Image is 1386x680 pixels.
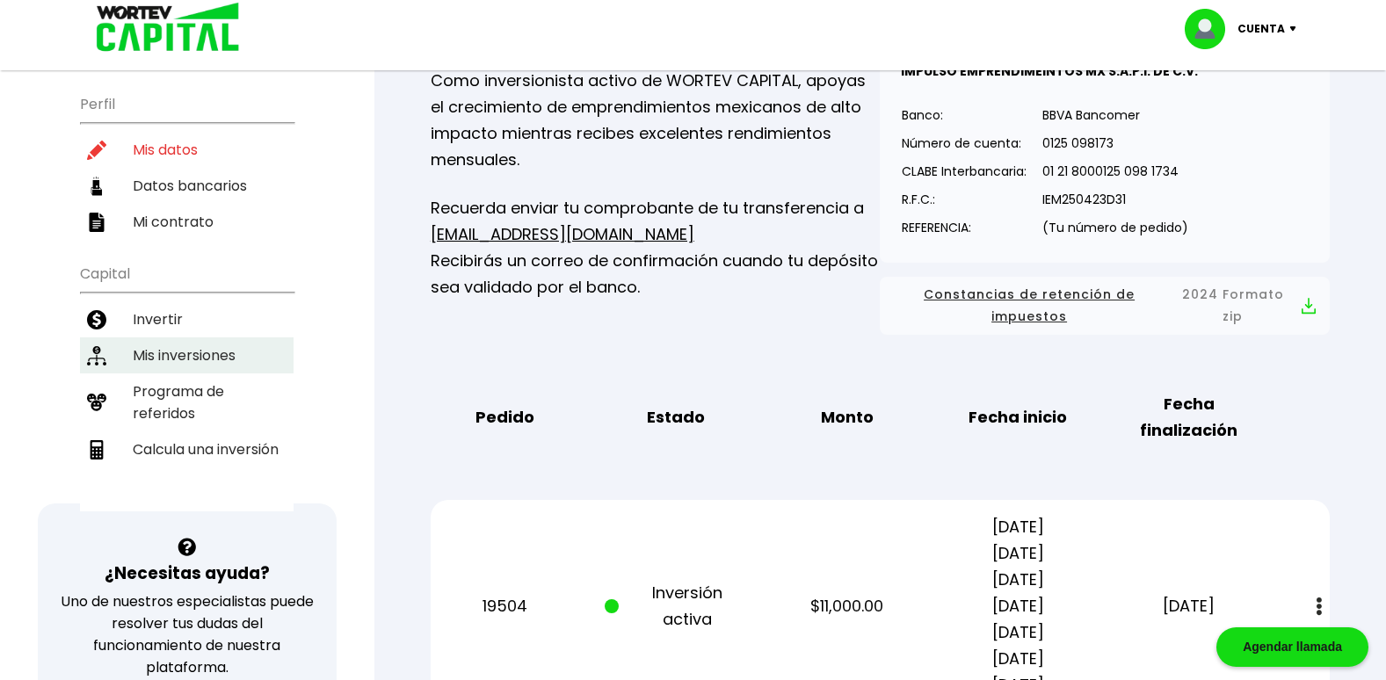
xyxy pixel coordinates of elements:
a: Invertir [80,301,294,337]
a: Mi contrato [80,204,294,240]
img: calculadora-icon.17d418c4.svg [87,440,106,459]
b: Monto [821,404,874,430]
p: IEM250423D31 [1042,186,1188,213]
div: Agendar llamada [1216,627,1368,667]
p: Número de cuenta: [902,130,1027,156]
p: Uno de nuestros especialistas puede resolver tus dudas del funcionamiento de nuestra plataforma. [61,590,315,678]
img: recomiendanos-icon.9b8e9327.svg [87,393,106,412]
a: Calcula una inversión [80,431,294,467]
p: (Tu número de pedido) [1042,214,1188,241]
b: Fecha inicio [969,404,1067,430]
p: Banco: [902,102,1027,128]
a: Mis inversiones [80,337,294,373]
button: Constancias de retención de impuestos2024 Formato zip [894,284,1316,328]
img: profile-image [1185,9,1237,49]
a: [EMAIL_ADDRESS][DOMAIN_NAME] [431,223,694,245]
p: Cuenta [1237,16,1285,42]
p: 01 21 8000125 098 1734 [1042,158,1188,184]
h3: ¿Necesitas ayuda? [105,561,270,586]
p: Recuerda enviar tu comprobante de tu transferencia a Recibirás un correo de confirmación cuando t... [431,195,881,300]
img: editar-icon.952d3147.svg [87,141,106,160]
a: Datos bancarios [80,168,294,204]
img: inversiones-icon.6695dc30.svg [87,346,106,365]
p: Inversión activa [605,580,749,633]
p: REFERENCIA: [902,214,1027,241]
p: 19504 [433,593,577,619]
h3: Buen día, [80,26,294,70]
ul: Perfil [80,84,294,240]
span: Constancias de retención de impuestos [894,284,1164,328]
ul: Capital [80,254,294,511]
a: Programa de referidos [80,373,294,431]
p: CLABE Interbancaria: [902,158,1027,184]
p: [DATE] [1117,593,1261,619]
p: Como inversionista activo de WORTEV CAPITAL, apoyas el crecimiento de emprendimientos mexicanos d... [431,68,881,173]
a: Mis datos [80,132,294,168]
b: Pedido [475,404,534,430]
p: 0125 098173 [1042,130,1188,156]
img: datos-icon.10cf9172.svg [87,177,106,196]
p: R.F.C.: [902,186,1027,213]
img: contrato-icon.f2db500c.svg [87,213,106,232]
p: $11,000.00 [775,593,919,619]
b: Fecha finalización [1117,391,1261,444]
img: icon-down [1285,26,1309,32]
img: invertir-icon.b3b967d7.svg [87,310,106,329]
p: BBVA Bancomer [1042,102,1188,128]
b: IMPULSO EMPRENDIMEINTOS MX S.A.P.I. DE C.V. [901,62,1198,80]
b: Estado [647,404,705,430]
